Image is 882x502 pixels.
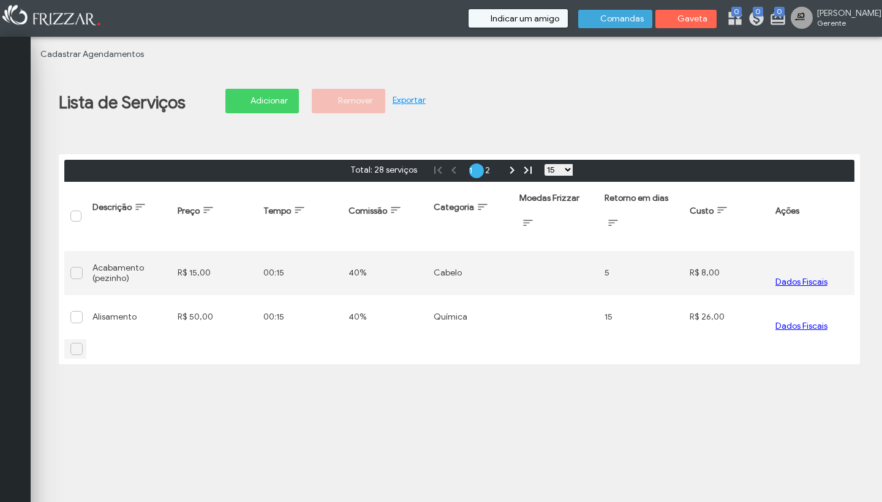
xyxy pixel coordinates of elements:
th: Retorno em dias [598,182,684,251]
button: ui-button [775,299,794,317]
span: Adicionar [247,92,290,110]
a: [PERSON_NAME] Gerente [791,7,876,31]
td: Cabelo [428,251,513,295]
a: 0 [726,10,739,29]
button: Adicionar [225,89,299,113]
div: 00:15 [263,268,336,278]
th: Tempo [257,182,342,251]
span: Descrição [92,202,132,212]
button: Dados Fiscais [775,273,827,291]
th: Categoria [428,182,513,251]
div: 15 [605,312,677,322]
button: ui-button [775,255,794,273]
th: Custo [684,182,769,251]
div: 40% [349,268,421,278]
span: ui-button [784,299,785,317]
a: 1 [469,163,484,178]
span: Total: 28 serviços [347,163,421,176]
th: Comissão [342,182,428,251]
div: Alisamento [92,312,165,322]
div: Selecionar tudo [71,211,80,220]
button: Dados Fiscais [775,317,827,335]
span: [PERSON_NAME] [817,8,872,18]
span: ui-button [809,255,810,273]
span: Comandas [600,15,644,23]
a: Última página [521,163,535,178]
span: Ações [775,206,799,216]
button: Gaveta [655,10,717,28]
div: R$ 50,00 [178,312,251,322]
div: Paginação [64,160,854,182]
div: 5 [605,268,677,278]
th: Descrição [86,182,171,251]
a: Próxima página [505,163,519,178]
span: 0 [774,7,785,17]
button: Comandas [578,10,652,28]
span: Custo [690,206,714,216]
span: ui-button [784,255,785,273]
a: 0 [748,10,760,29]
span: Moedas Frizzar [519,193,579,203]
a: Exportar [393,95,426,105]
div: R$ 15,00 [178,268,251,278]
span: Gaveta [677,15,708,23]
span: Categoria [434,202,474,212]
a: 2 [485,163,500,178]
span: Retorno em dias [605,193,668,203]
div: Acabamento (pezinho) [92,263,165,283]
a: Cadastrar Agendamentos [40,49,144,59]
h1: Lista de Serviços [59,92,186,113]
span: Gerente [817,18,872,28]
th: Ações [769,182,854,251]
span: Tempo [263,206,291,216]
th: Moedas Frizzar [513,182,598,251]
div: R$ 8,00 [690,268,763,278]
span: ui-button [809,299,810,317]
span: 0 [753,7,763,17]
div: R$ 26,00 [690,312,763,322]
span: Preço [178,206,200,216]
span: 0 [731,7,742,17]
div: 40% [349,312,421,322]
div: 00:15 [263,312,336,322]
button: ui-button [801,255,819,273]
span: Comissão [349,206,387,216]
td: Química [428,295,513,339]
button: Indicar um amigo [469,9,568,28]
span: Indicar um amigo [491,15,559,23]
th: Preço [171,182,257,251]
button: ui-button [801,299,819,317]
a: 0 [769,10,782,29]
